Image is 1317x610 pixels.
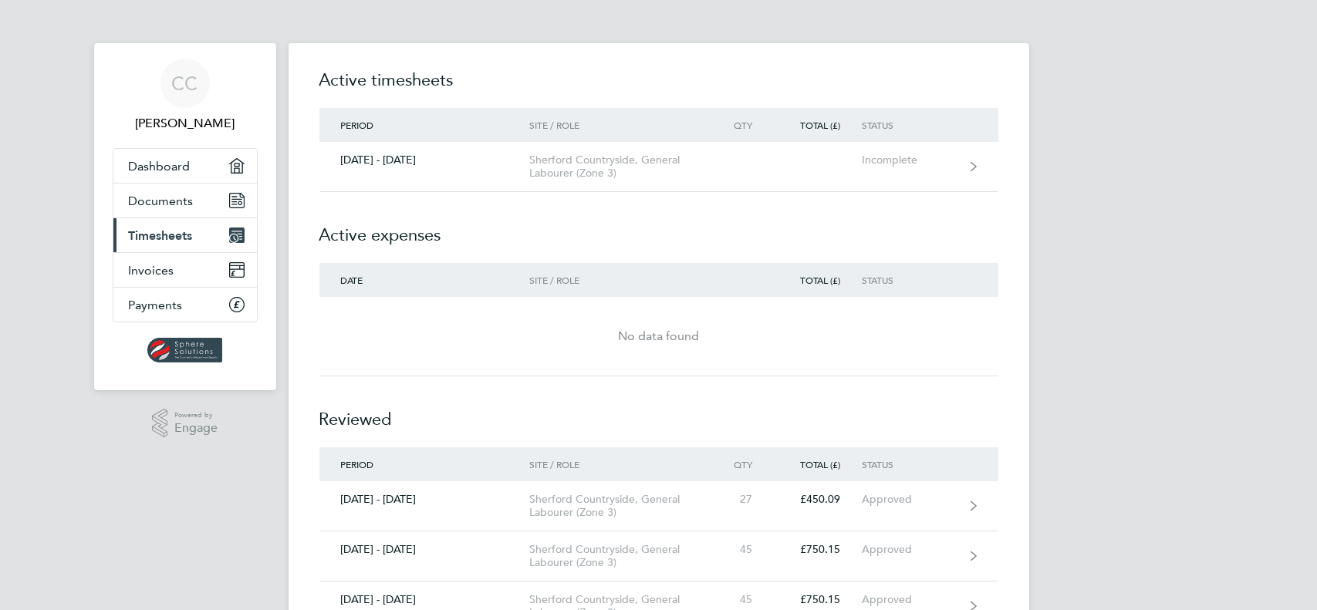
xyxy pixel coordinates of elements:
span: Dashboard [129,159,191,174]
div: No data found [319,327,998,345]
div: 45 [706,543,774,556]
div: Status [862,459,957,470]
div: Status [862,275,957,285]
div: Date [319,275,530,285]
div: Site / Role [529,459,706,470]
span: Colin Crocker [113,114,258,133]
span: Powered by [174,409,218,422]
nav: Main navigation [94,43,276,390]
div: £450.09 [774,493,862,506]
div: [DATE] - [DATE] [319,153,530,167]
div: Site / Role [529,275,706,285]
div: £750.15 [774,543,862,556]
span: Payments [129,298,183,312]
span: Timesheets [129,228,193,243]
a: [DATE] - [DATE]Sherford Countryside, General Labourer (Zone 3)27£450.09Approved [319,481,998,531]
h2: Active timesheets [319,68,998,108]
div: Status [862,120,957,130]
div: [DATE] - [DATE] [319,493,530,506]
span: Period [341,119,374,131]
div: [DATE] - [DATE] [319,593,530,606]
div: 27 [706,493,774,506]
div: [DATE] - [DATE] [319,543,530,556]
div: Sherford Countryside, General Labourer (Zone 3) [529,153,706,180]
div: 45 [706,593,774,606]
span: Documents [129,194,194,208]
a: Invoices [113,253,257,287]
div: Sherford Countryside, General Labourer (Zone 3) [529,493,706,519]
a: Documents [113,184,257,217]
div: Qty [706,120,774,130]
div: Qty [706,459,774,470]
a: Timesheets [113,218,257,252]
span: Invoices [129,263,174,278]
div: Incomplete [862,153,957,167]
div: Total (£) [774,459,862,470]
a: Go to home page [113,338,258,362]
div: £750.15 [774,593,862,606]
a: Powered byEngage [152,409,218,438]
span: CC [172,73,198,93]
a: [DATE] - [DATE]Sherford Countryside, General Labourer (Zone 3)45£750.15Approved [319,531,998,581]
h2: Active expenses [319,192,998,263]
div: Approved [862,543,957,556]
img: spheresolutions-logo-retina.png [147,338,222,362]
span: Period [341,458,374,470]
div: Total (£) [774,120,862,130]
a: Payments [113,288,257,322]
div: Site / Role [529,120,706,130]
div: Sherford Countryside, General Labourer (Zone 3) [529,543,706,569]
span: Engage [174,422,218,435]
div: Approved [862,593,957,606]
div: Total (£) [774,275,862,285]
a: Dashboard [113,149,257,183]
h2: Reviewed [319,376,998,447]
a: [DATE] - [DATE]Sherford Countryside, General Labourer (Zone 3)Incomplete [319,142,998,192]
div: Approved [862,493,957,506]
a: CC[PERSON_NAME] [113,59,258,133]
